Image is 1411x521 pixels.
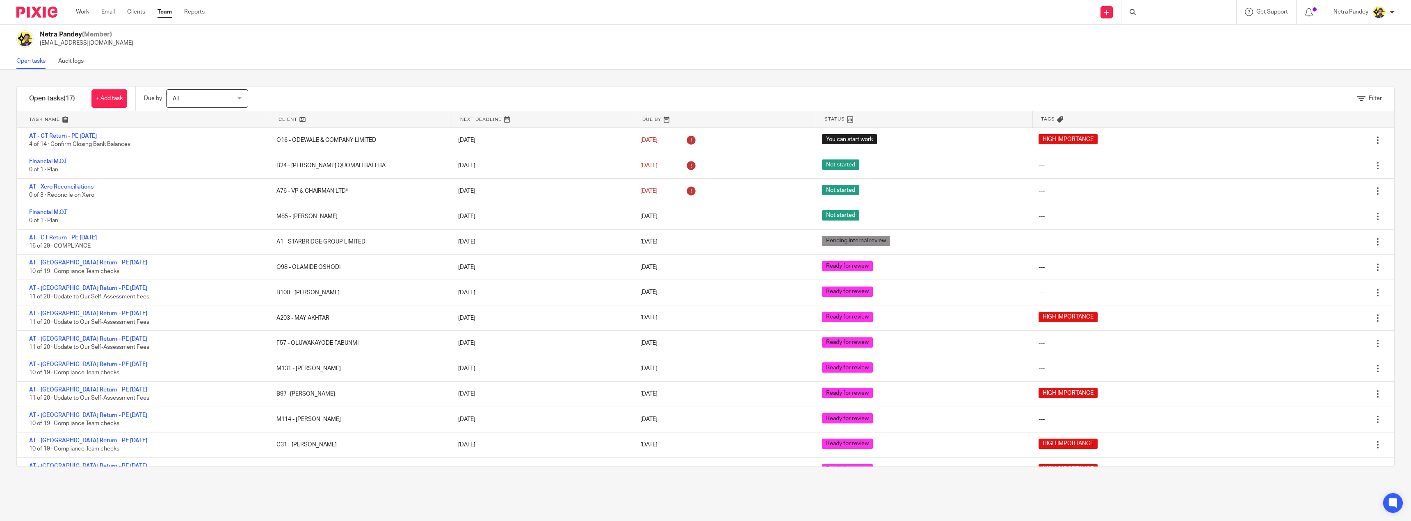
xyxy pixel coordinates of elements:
span: HIGH IMPORTANCE [1039,134,1098,144]
a: AT - Xero Reconciliations [29,184,94,190]
div: [DATE] [450,284,632,301]
span: [DATE] [640,416,658,422]
a: AT - CT Return - PE [DATE] [29,235,97,241]
div: --- [1039,263,1045,271]
div: [DATE] [450,335,632,351]
a: AT - [GEOGRAPHIC_DATA] Return - PE [DATE] [29,362,147,367]
a: AT - [GEOGRAPHIC_DATA] Return - PE [DATE] [29,387,147,393]
div: [DATE] [450,411,632,428]
span: Not started [822,185,859,195]
span: [DATE] [640,137,658,143]
span: HIGH IMPORTANCE [1039,388,1098,398]
a: Email [101,8,115,16]
img: Netra-New-Starbridge-Yellow.jpg [16,30,34,48]
div: [DATE] [450,437,632,453]
div: B100 - [PERSON_NAME] [268,284,450,301]
h1: Open tasks [29,94,75,103]
span: Filter [1369,96,1382,101]
span: [DATE] [640,214,658,219]
a: AT - [GEOGRAPHIC_DATA] Return - PE [DATE] [29,412,147,418]
a: AT - [GEOGRAPHIC_DATA] Return - PE [DATE] [29,463,147,469]
span: 10 of 19 · Compliance Team checks [29,421,119,426]
span: You can start work [822,134,877,144]
div: C31 - [PERSON_NAME] [268,437,450,453]
span: 16 of 29 · COMPLIANCE [29,243,91,249]
span: Ready for review [822,464,873,474]
span: Pending internal review [822,236,890,246]
div: [DATE] [450,386,632,402]
div: A1 - STARBRIDGE GROUP LIMITED [268,234,450,250]
span: HIGH IMPORTANCE [1039,464,1098,474]
a: Clients [127,8,145,16]
div: B24 - [PERSON_NAME] QUOMAH BALEBA [268,157,450,174]
div: [DATE] [450,234,632,250]
a: Open tasks [16,53,52,69]
a: AT - [GEOGRAPHIC_DATA] Return - PE [DATE] [29,438,147,444]
a: Team [158,8,172,16]
span: HIGH IMPORTANCE [1039,312,1098,322]
h2: Netra Pandey [40,30,133,39]
div: B97 -[PERSON_NAME] [268,386,450,402]
div: M114 - [PERSON_NAME] [268,411,450,428]
p: Due by [144,94,162,102]
div: [DATE] [450,462,632,478]
a: AT - [GEOGRAPHIC_DATA] Return - PE [DATE] [29,336,147,342]
a: Financial M.O.T [29,159,67,164]
div: --- [1039,212,1045,221]
span: [DATE] [640,188,658,194]
span: 11 of 20 · Update to Our Self-Assessment Fees [29,294,149,300]
span: [DATE] [640,442,658,448]
span: Ready for review [822,362,873,373]
div: M85 - [PERSON_NAME] [268,208,450,225]
span: [DATE] [640,163,658,168]
span: 11 of 20 · Update to Our Self-Assessment Fees [29,345,149,350]
div: --- [1039,339,1045,347]
span: HIGH IMPORTANCE [1039,439,1098,449]
span: (17) [64,95,75,102]
div: F57 - OLUWAKAYODE FABUNMI [268,335,450,351]
a: AT - [GEOGRAPHIC_DATA] Return - PE [DATE] [29,260,147,266]
div: A76 - VP & CHAIRMAN LTD* [268,183,450,199]
span: [DATE] [640,290,658,296]
span: (Member) [82,31,112,38]
img: Pixie [16,7,57,18]
span: Ready for review [822,337,873,348]
img: Netra-New-Starbridge-Yellow.jpg [1372,6,1386,19]
div: M131 - [PERSON_NAME] [268,360,450,377]
div: [DATE] [450,157,632,174]
p: Netra Pandey [1333,8,1368,16]
span: [DATE] [640,264,658,270]
a: Audit logs [58,53,90,69]
div: A203 - MAY AKHTAR [268,310,450,326]
div: O98 - OLAMIDE OSHODI [268,259,450,275]
a: AT - CT Return - PE [DATE] [29,133,97,139]
p: [EMAIL_ADDRESS][DOMAIN_NAME] [40,39,133,47]
span: Ready for review [822,388,873,398]
span: 0 of 3 · Reconcile on Xero [29,192,94,198]
div: [DATE] [450,259,632,275]
div: [DATE] [450,132,632,148]
span: [DATE] [640,366,658,371]
span: [DATE] [640,391,658,397]
span: All [173,96,179,102]
div: --- [1039,415,1045,423]
span: Ready for review [822,261,873,271]
a: Reports [184,8,205,16]
span: 0 of 1 · Plan [29,218,58,223]
span: Ready for review [822,413,873,423]
div: --- [1039,289,1045,297]
span: Get Support [1256,9,1288,15]
div: [DATE] [450,208,632,225]
div: [DATE] [450,183,632,199]
span: 0 of 1 · Plan [29,167,58,173]
a: Work [76,8,89,16]
a: AT - [GEOGRAPHIC_DATA] Return - PE [DATE] [29,285,147,291]
div: [DATE] [450,360,632,377]
span: Ready for review [822,439,873,449]
span: 11 of 20 · Update to Our Self-Assessment Fees [29,395,149,401]
div: O16 - ODEWALE & COMPANY LIMITED [268,132,450,148]
div: [DATE] [450,310,632,326]
span: Ready for review [822,287,873,297]
a: Financial M.O.T [29,209,67,215]
span: [DATE] [640,341,658,346]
